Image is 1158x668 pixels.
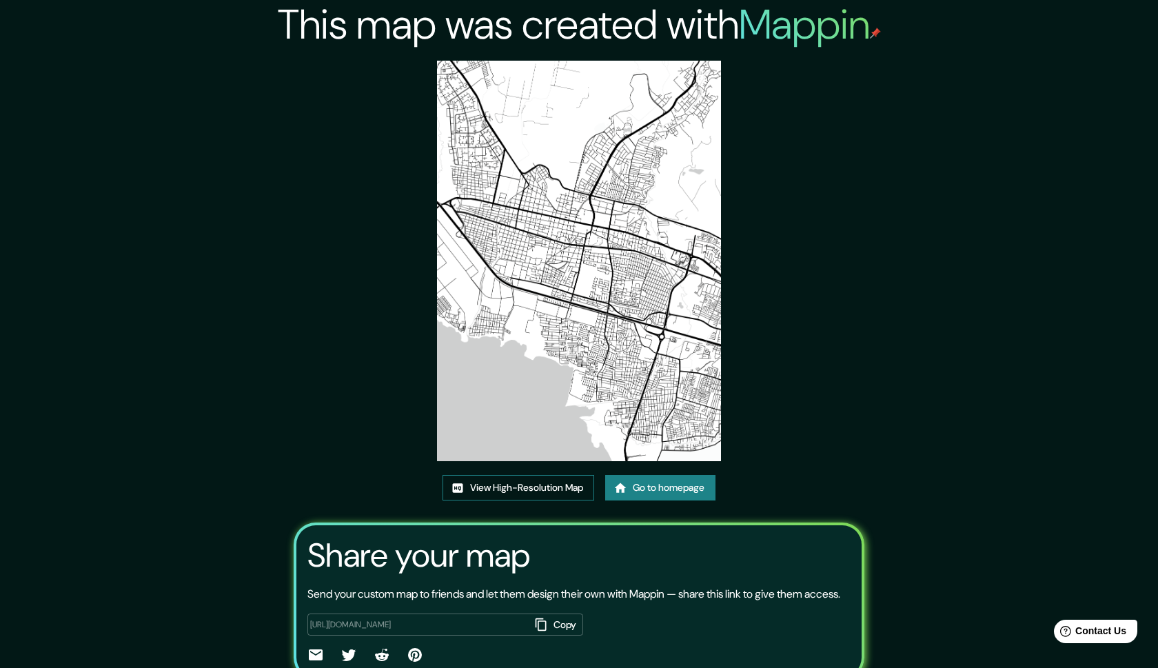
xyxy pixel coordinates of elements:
p: Send your custom map to friends and let them design their own with Mappin — share this link to gi... [307,586,840,603]
a: View High-Resolution Map [443,475,594,500]
h3: Share your map [307,536,530,575]
iframe: Help widget launcher [1035,614,1143,653]
img: mappin-pin [870,28,881,39]
img: created-map [437,61,720,461]
a: Go to homepage [605,475,715,500]
button: Copy [529,614,583,636]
